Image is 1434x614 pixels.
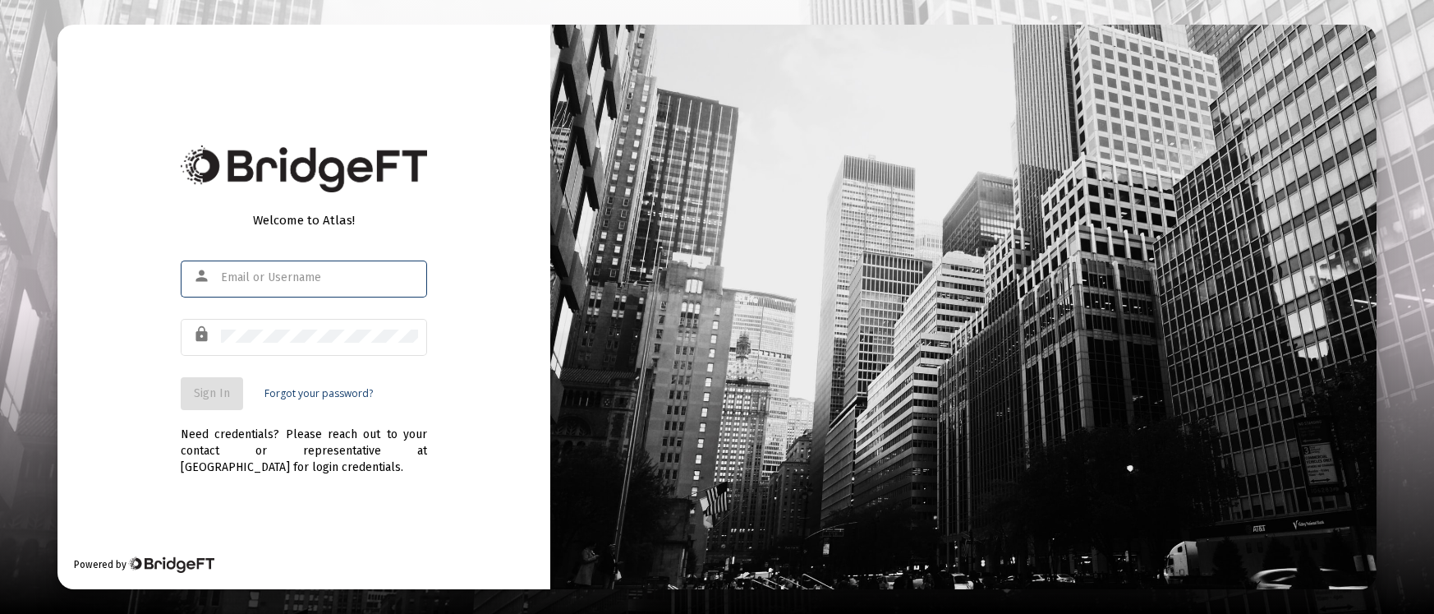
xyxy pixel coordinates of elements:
button: Sign In [181,377,243,410]
div: Need credentials? Please reach out to your contact or representative at [GEOGRAPHIC_DATA] for log... [181,410,427,476]
img: Bridge Financial Technology Logo [128,556,214,573]
input: Email or Username [221,271,418,284]
a: Forgot your password? [264,385,373,402]
div: Powered by [74,556,214,573]
mat-icon: person [193,266,213,286]
div: Welcome to Atlas! [181,212,427,229]
img: Bridge Financial Technology Logo [181,145,427,192]
mat-icon: lock [193,325,213,344]
span: Sign In [194,386,230,400]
